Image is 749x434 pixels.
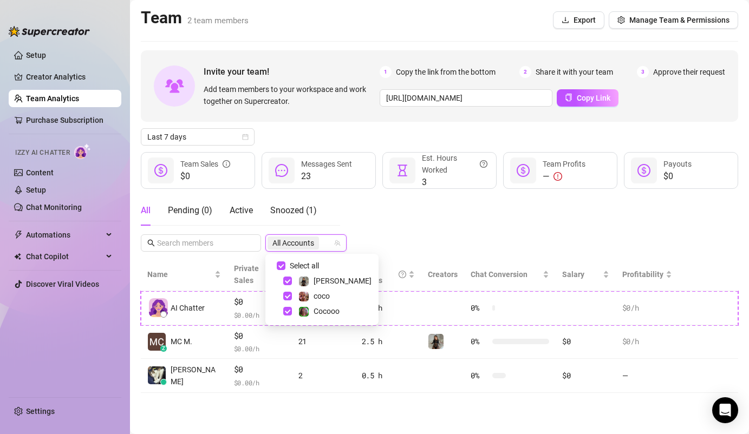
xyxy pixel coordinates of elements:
[396,164,409,177] span: hourglass
[14,231,23,239] span: thunderbolt
[230,205,253,215] span: Active
[141,204,151,217] div: All
[147,239,155,247] span: search
[223,158,230,170] span: info-circle
[421,258,464,291] th: Creators
[26,407,55,416] a: Settings
[180,170,230,183] span: $0
[157,237,246,249] input: Search members
[168,204,212,217] div: Pending ( 0 )
[299,307,309,317] img: Cocooo
[616,359,679,393] td: —
[141,8,249,28] h2: Team
[517,164,530,177] span: dollar-circle
[171,302,205,314] span: AI Chatter
[314,277,372,285] span: [PERSON_NAME]
[283,307,292,315] span: Select tree node
[204,83,375,107] span: Add team members to your workspace and work together on Supercreator.
[577,94,610,102] span: Copy Link
[234,377,285,388] span: $ 0.00 /h
[26,226,103,244] span: Automations
[380,66,392,78] span: 1
[617,16,625,24] span: setting
[557,89,618,107] button: Copy Link
[141,258,227,291] th: Name
[74,143,91,159] img: AI Chatter
[26,94,79,103] a: Team Analytics
[653,66,725,78] span: Approve their request
[553,172,562,181] span: exclamation-circle
[471,336,488,347] span: 0 %
[154,164,167,177] span: dollar-circle
[270,205,317,215] span: Snoozed ( 1 )
[299,277,309,286] img: Kylie
[609,11,738,29] button: Manage Team & Permissions
[362,302,415,314] div: 0.0 h
[637,164,650,177] span: dollar-circle
[519,66,531,78] span: 2
[26,168,54,177] a: Content
[26,51,46,60] a: Setup
[26,186,46,194] a: Setup
[283,292,292,300] span: Select tree node
[622,336,672,347] div: $0 /h
[663,160,692,168] span: Payouts
[562,16,569,24] span: download
[562,336,609,347] div: $0
[26,248,103,265] span: Chat Copilot
[362,336,415,347] div: 2.5 h
[9,26,90,37] img: logo-BBDzfeDw.svg
[301,160,352,168] span: Messages Sent
[147,268,212,280] span: Name
[234,330,285,343] span: $0
[543,170,585,183] div: —
[299,292,309,301] img: coco
[26,116,103,124] a: Purchase Subscription
[234,264,259,285] span: Private Sales
[26,203,82,212] a: Chat Monitoring
[471,270,527,279] span: Chat Conversion
[234,343,285,354] span: $ 0.00 /h
[26,68,113,86] a: Creator Analytics
[536,66,613,78] span: Share it with your team
[712,397,738,423] div: Open Intercom Messenger
[422,176,487,189] span: 3
[362,370,415,382] div: 0.5 h
[562,370,609,382] div: $0
[234,310,285,320] span: $ 0.00 /h
[301,170,352,183] span: 23
[272,237,314,249] span: All Accounts
[148,333,166,351] img: MC Manuellah
[268,236,319,249] span: All Accounts
[480,152,487,176] span: question-circle
[543,160,585,168] span: Team Profits
[15,148,70,158] span: Izzy AI Chatter
[298,370,349,382] div: 2
[171,336,192,347] span: MC M.
[622,270,663,279] span: Profitability
[147,129,248,145] span: Last 7 days
[14,253,21,260] img: Chat Copilot
[242,134,249,140] span: calendar
[362,262,407,286] div: Est. Hours
[562,270,584,279] span: Salary
[396,66,496,78] span: Copy the link from the bottom
[428,334,444,349] img: Kylie
[26,280,99,288] a: Discover Viral Videos
[275,164,288,177] span: message
[149,298,168,317] img: izzy-ai-chatter-avatar-DDCN_rTZ.svg
[160,345,167,352] div: z
[422,152,487,176] div: Est. Hours Worked
[399,262,406,286] span: question-circle
[180,158,230,170] div: Team Sales
[471,370,488,382] span: 0 %
[637,66,649,78] span: 3
[234,363,285,376] span: $0
[663,170,692,183] span: $0
[574,16,596,24] span: Export
[622,302,672,314] div: $0 /h
[285,260,323,272] span: Select all
[204,65,380,78] span: Invite your team!
[283,277,292,285] span: Select tree node
[234,295,285,308] span: $0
